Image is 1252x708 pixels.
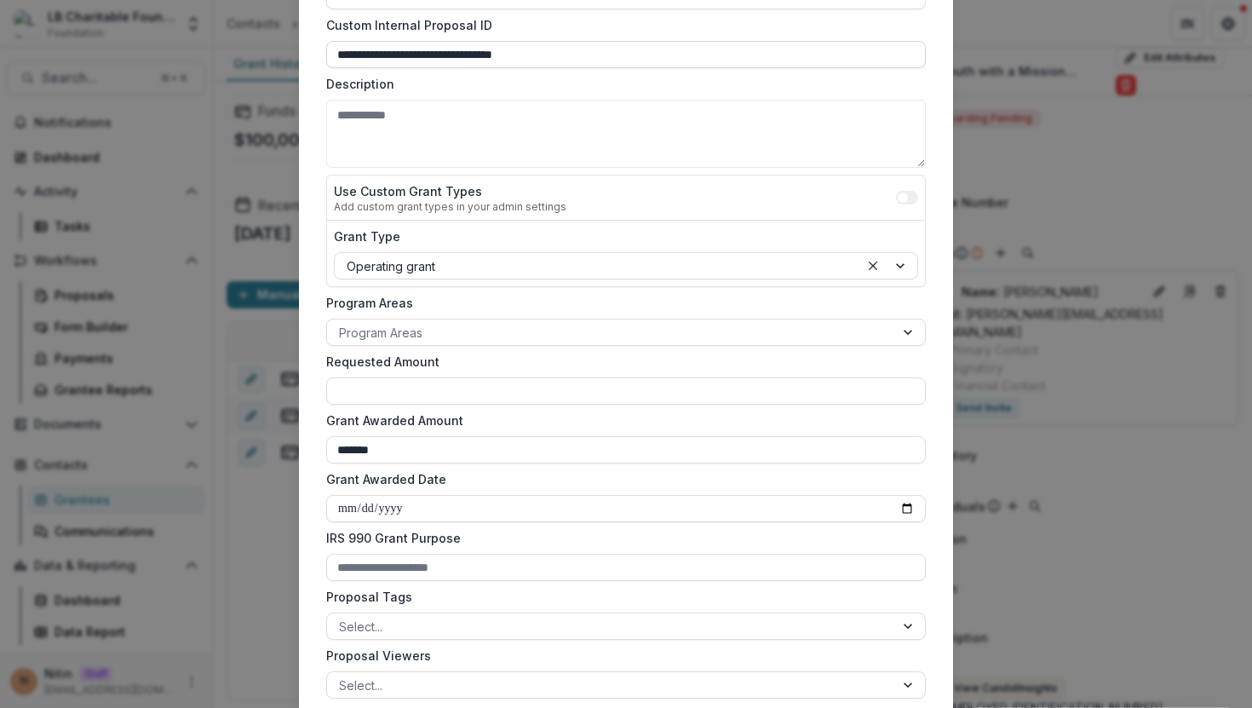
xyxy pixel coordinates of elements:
[326,353,916,371] label: Requested Amount
[326,294,916,312] label: Program Areas
[326,470,916,488] label: Grant Awarded Date
[326,647,916,665] label: Proposal Viewers
[334,182,566,200] label: Use Custom Grant Types
[334,227,908,245] label: Grant Type
[326,588,916,606] label: Proposal Tags
[326,412,916,429] label: Grant Awarded Amount
[863,256,883,276] div: Clear selected options
[326,75,916,93] label: Description
[326,529,916,547] label: IRS 990 Grant Purpose
[326,16,916,34] label: Custom Internal Proposal ID
[334,200,566,213] div: Add custom grant types in your admin settings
